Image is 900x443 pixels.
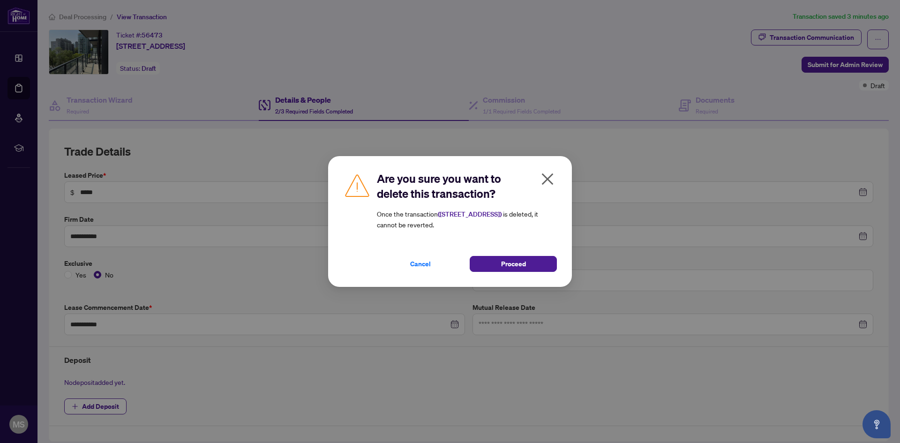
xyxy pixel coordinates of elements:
strong: ( [STREET_ADDRESS] ) [438,210,502,218]
h2: Are you sure you want to delete this transaction? [377,171,557,201]
span: Cancel [410,256,431,271]
span: close [540,172,555,187]
button: Proceed [470,256,557,272]
button: Open asap [862,410,891,438]
button: Cancel [377,256,464,272]
article: Once the transaction is deleted, it cannot be reverted. [377,209,557,230]
span: Proceed [501,256,526,271]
